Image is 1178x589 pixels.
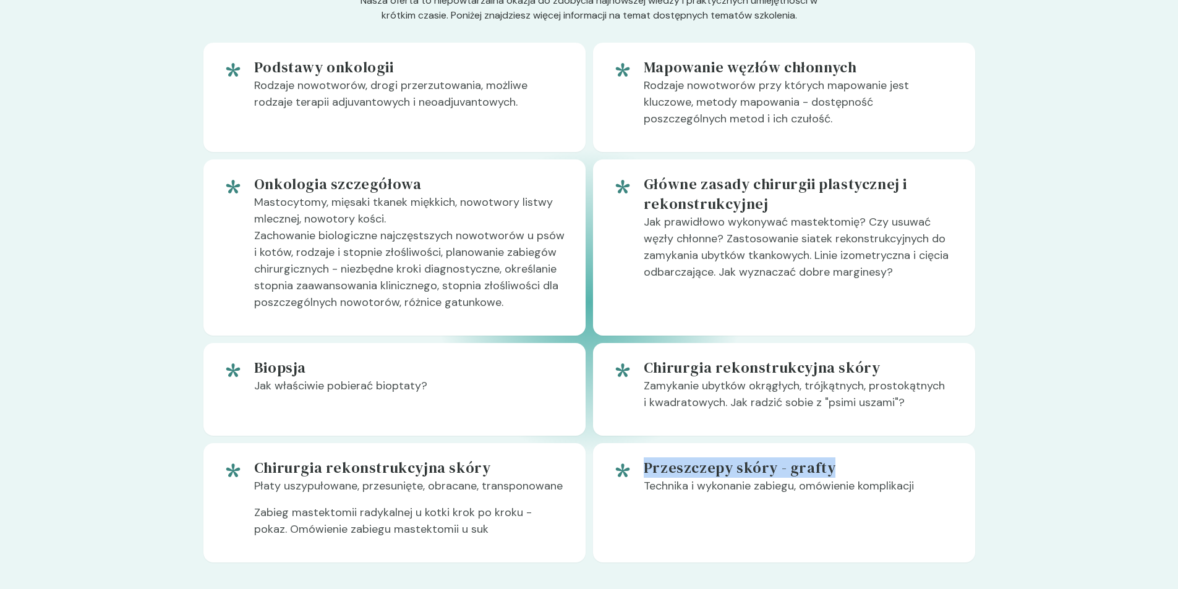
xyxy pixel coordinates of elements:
p: Mastocytomy, mięsaki tkanek miękkich, nowotwory listwy mlecznej, nowotory kości. Zachowanie biolo... [254,194,566,321]
h5: Onkologia szczegółowa [254,174,566,194]
p: Jak właściwie pobierać bioptaty? [254,378,566,404]
p: Zabieg mastektomii radykalnej u kotki krok po kroku - pokaz. Omówienie zabiegu mastektomii u suk [254,504,566,548]
h5: Mapowanie węzłów chłonnych [644,57,955,77]
p: Rodzaje nowotworów, drogi przerzutowania, możliwe rodzaje terapii adjuvantowych i neoadjuvantowych. [254,77,566,121]
p: Zamykanie ubytków okrągłych, trójkątnych, prostokątnych i kwadratowych. Jak radzić sobie z "psimi... [644,378,955,421]
h5: Główne zasady chirurgii plastycznej i rekonstrukcyjnej [644,174,955,214]
h5: Przeszczepy skóry - grafty [644,458,955,478]
h5: Podstawy onkologii [254,57,566,77]
p: Technika i wykonanie zabiegu, omówienie komplikacji [644,478,955,504]
h5: Biopsja [254,358,566,378]
p: Płaty uszypułowane, przesunięte, obracane, transponowane [254,478,566,504]
h5: Chirurgia rekonstrukcyjna skóry [254,458,566,478]
p: Rodzaje nowotworów przy których mapowanie jest kluczowe, metody mapowania - dostępność poszczegól... [644,77,955,137]
p: Jak prawidłowo wykonywać mastektomię? Czy usuwać węzły chłonne? Zastosowanie siatek rekonstrukcyj... [644,214,955,290]
h5: Chirurgia rekonstrukcyjna skóry [644,358,955,378]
